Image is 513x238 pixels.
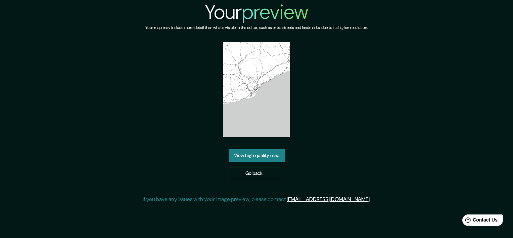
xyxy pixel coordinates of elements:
[287,196,370,203] a: [EMAIL_ADDRESS][DOMAIN_NAME]
[453,212,506,231] iframe: Help widget launcher
[229,167,279,180] a: Go back
[145,24,368,31] h6: Your map may include more detail than what's visible in the editor, such as extra streets and lan...
[143,195,371,203] p: If you have any issues with your image preview, please contact .
[229,149,285,162] a: View high quality map
[223,42,290,137] img: created-map-preview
